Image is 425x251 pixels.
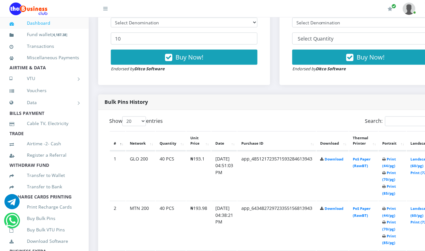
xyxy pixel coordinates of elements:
[10,27,79,42] a: Fund wallet[4,187.38]
[10,71,79,86] a: VTU
[4,199,20,209] a: Chat for support
[175,53,203,61] span: Buy Now!
[187,131,211,151] th: Unit Price: activate to sort column ascending
[156,201,186,250] td: 40 PCS
[111,66,165,72] small: Endorsed by
[325,157,344,162] a: Download
[392,4,396,9] span: Renew/Upgrade Subscription
[10,39,79,53] a: Transactions
[122,116,146,126] select: Showentries
[110,152,125,201] td: 1
[10,116,79,131] a: Cable TV, Electricity
[10,234,79,248] a: Download Software
[325,206,344,211] a: Download
[10,179,79,194] a: Transfer to Bank
[156,131,186,151] th: Quantity: activate to sort column ascending
[379,131,406,151] th: Portrait: activate to sort column ascending
[238,152,316,201] td: app_485121723571593284613943
[126,131,155,151] th: Network: activate to sort column ascending
[383,234,396,246] a: Print (85/pg)
[187,152,211,201] td: ₦193.1
[10,95,79,110] a: Data
[383,157,396,169] a: Print (44/pg)
[110,131,125,151] th: #: activate to sort column descending
[10,211,79,226] a: Buy Bulk Pins
[110,201,125,250] td: 2
[10,148,79,162] a: Register a Referral
[6,218,19,228] a: Chat for support
[10,223,79,237] a: Buy Bulk VTU Pins
[383,184,396,196] a: Print (85/pg)
[353,206,371,218] a: PoS Paper (RawBT)
[111,33,257,45] input: Enter Quantity
[388,6,393,11] i: Renew/Upgrade Subscription
[134,66,165,72] strong: Ditco Software
[10,83,79,98] a: Vouchers
[349,131,378,151] th: Thermal Printer: activate to sort column ascending
[238,131,316,151] th: Purchase ID: activate to sort column ascending
[238,201,316,250] td: app_643482729723355156813943
[212,201,237,250] td: [DATE] 04:38:21 PM
[353,157,371,169] a: PoS Paper (RawBT)
[212,131,237,151] th: Date: activate to sort column ascending
[10,136,79,151] a: Airtime -2- Cash
[212,152,237,201] td: [DATE] 04:51:03 PM
[316,66,346,72] strong: Ditco Software
[10,3,48,15] img: Logo
[292,66,346,72] small: Endorsed by
[53,32,66,37] b: 4,187.38
[52,32,67,37] small: [ ]
[126,201,155,250] td: MTN 200
[383,206,396,218] a: Print (44/pg)
[10,50,79,65] a: Miscellaneous Payments
[187,201,211,250] td: ₦193.98
[383,171,396,182] a: Print (70/pg)
[403,3,415,15] img: User
[317,131,349,151] th: Download: activate to sort column ascending
[156,152,186,201] td: 40 PCS
[10,200,79,214] a: Print Recharge Cards
[10,168,79,183] a: Transfer to Wallet
[111,50,257,65] button: Buy Now!
[10,16,79,30] a: Dashboard
[105,99,148,106] strong: Bulk Pins History
[109,116,163,126] label: Show entries
[357,53,385,61] span: Buy Now!
[383,220,396,232] a: Print (70/pg)
[126,152,155,201] td: GLO 200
